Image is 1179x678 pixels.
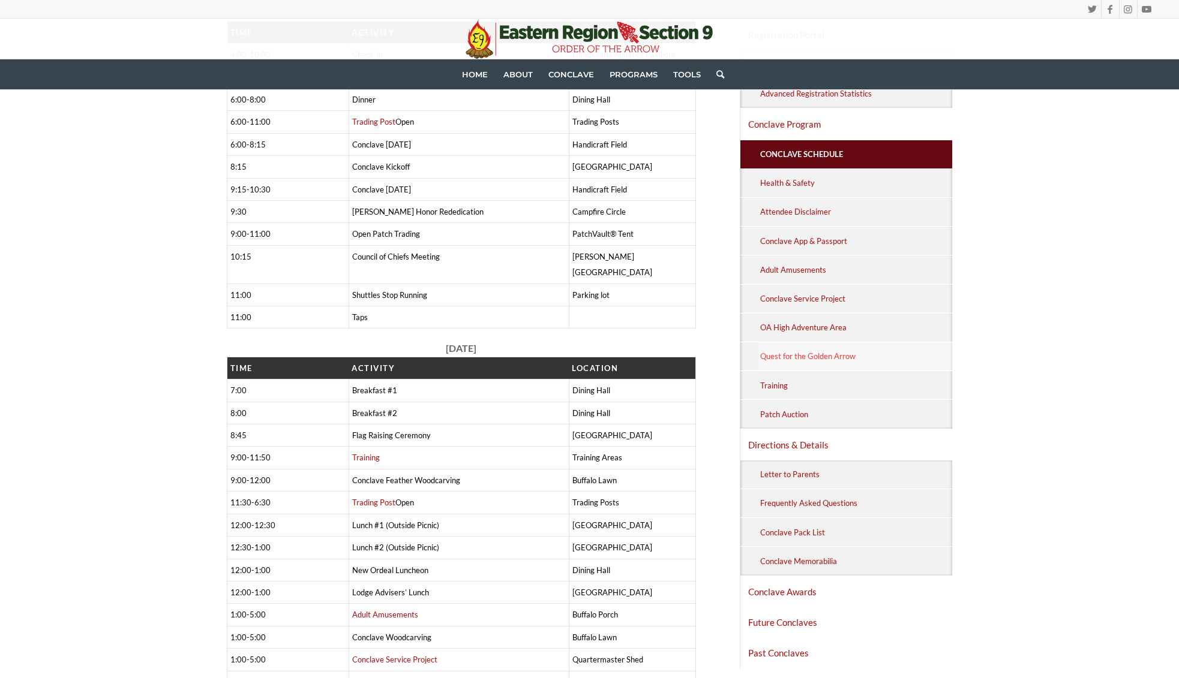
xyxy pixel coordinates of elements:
a: Quest for the Golden Arrow [758,342,953,370]
td: 12:00-12:30 [227,514,349,536]
a: Conclave Schedule [758,140,953,168]
td: 9:15-10:30 [227,178,349,200]
td: Council of Chiefs Meeting [349,245,569,284]
td: Conclave Feather Woodcarving [349,469,569,491]
th: Location [569,357,695,379]
a: Conclave App & Passport [758,227,953,255]
td: Conclave Woodcarving [349,626,569,648]
span: [DATE] [446,342,476,354]
td: 11:00 [227,284,349,306]
a: Adult Amusements [352,610,418,619]
td: Quartermaster Shed [569,649,695,671]
a: Conclave Awards [740,577,953,607]
td: Dining Hall [569,402,695,424]
td: Buffalo Lawn [569,626,695,648]
a: Trading Post [352,117,395,126]
td: 1:00-5:00 [227,626,349,648]
td: Buffalo Lawn [569,469,695,491]
a: Patch Auction [758,400,953,428]
td: Open [349,492,569,514]
td: New Ordeal Luncheon [349,559,569,581]
a: Adult Amusements [758,255,953,284]
th: Time [227,357,349,379]
td: 1:00-5:00 [227,649,349,671]
a: Past Conclaves [740,638,953,668]
th: Activity [349,357,569,379]
td: Dining Hall [569,88,695,110]
a: Programs [602,59,665,89]
td: Conclave Kickoff [349,156,569,178]
span: Home [462,70,488,79]
td: Handicraft Field [569,178,695,200]
td: Dining Hall [569,379,695,402]
td: 6:00-11:00 [227,111,349,133]
td: 8:15 [227,156,349,178]
a: Letter to Parents [758,460,953,489]
td: 6:00-8:15 [227,133,349,155]
td: Shuttles Stop Running [349,284,569,306]
td: 11:00 [227,306,349,329]
td: Parking lot [569,284,695,306]
td: Taps [349,306,569,329]
td: 9:00-11:00 [227,223,349,245]
td: 11:30-6:30 [227,492,349,514]
span: Tools [673,70,701,79]
td: Trading Posts [569,111,695,133]
a: Conclave Pack List [758,518,953,546]
td: 9:00-11:50 [227,447,349,469]
a: Training [758,371,953,399]
a: About [496,59,541,89]
td: Dining Hall [569,559,695,581]
a: Future Conclaves [740,607,953,637]
td: Lunch #2 (Outside Picnic) [349,537,569,559]
a: Trading Post [352,498,395,507]
a: Conclave Program [740,109,953,139]
a: Directions & Details [740,430,953,460]
a: Tools [665,59,709,89]
a: Training [352,453,380,462]
a: Health & Safety [758,169,953,197]
td: [PERSON_NAME][GEOGRAPHIC_DATA] [569,245,695,284]
td: Conclave [DATE] [349,178,569,200]
td: [GEOGRAPHIC_DATA] [569,424,695,447]
a: Search [709,59,724,89]
td: Buffalo Porch [569,604,695,626]
span: Conclave [548,70,594,79]
a: Conclave [541,59,602,89]
td: Dinner [349,88,569,110]
td: Open [349,111,569,133]
td: 9:00-12:00 [227,469,349,491]
td: Training Areas [569,447,695,469]
td: Conclave [DATE] [349,133,569,155]
td: Breakfast #2 [349,402,569,424]
td: 12:30-1:00 [227,537,349,559]
td: 9:30 [227,201,349,223]
a: Conclave Service Project [758,285,953,313]
td: PatchVault® Tent [569,223,695,245]
td: Lunch #1 (Outside Picnic) [349,514,569,536]
a: Conclave Service Project [352,655,437,664]
td: 8:45 [227,424,349,447]
td: [GEOGRAPHIC_DATA] [569,156,695,178]
td: 12:00-1:00 [227,559,349,581]
td: 10:15 [227,245,349,284]
span: Programs [610,70,658,79]
td: 6:00-8:00 [227,88,349,110]
td: 8:00 [227,402,349,424]
a: Home [454,59,496,89]
td: Lodge Advisers’ Lunch [349,581,569,603]
td: [GEOGRAPHIC_DATA] [569,514,695,536]
td: 12:00-1:00 [227,581,349,603]
span: About [503,70,533,79]
td: Flag Raising Ceremony [349,424,569,447]
td: Open Patch Trading [349,223,569,245]
td: [GEOGRAPHIC_DATA] [569,537,695,559]
td: 7:00 [227,379,349,402]
td: Breakfast #1 [349,379,569,402]
td: [GEOGRAPHIC_DATA] [569,581,695,603]
a: Frequently Asked Questions [758,489,953,517]
a: OA High Adventure Area [758,314,953,342]
td: Campfire Circle [569,201,695,223]
a: Attendee Disclaimer [758,198,953,226]
td: Trading Posts [569,492,695,514]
